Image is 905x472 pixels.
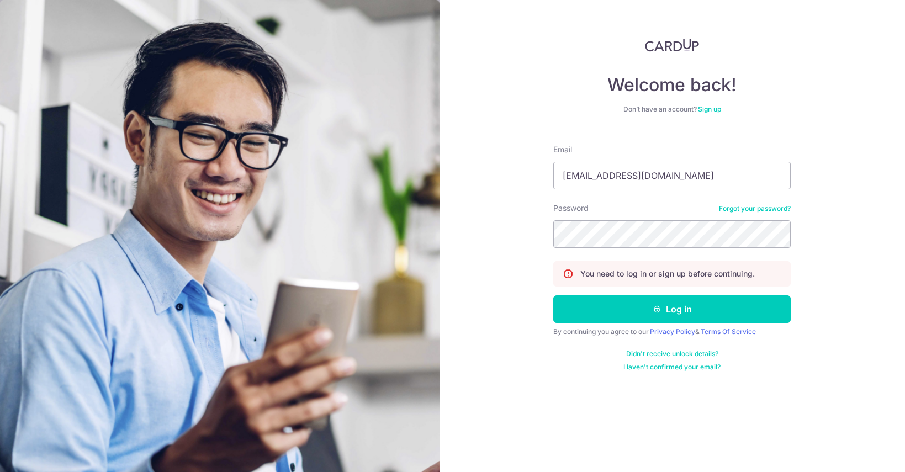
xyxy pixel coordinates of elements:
a: Forgot your password? [719,204,791,213]
button: Log in [553,295,791,323]
input: Enter your Email [553,162,791,189]
img: CardUp Logo [645,39,699,52]
a: Privacy Policy [650,327,695,336]
a: Haven't confirmed your email? [623,363,721,372]
a: Didn't receive unlock details? [626,349,718,358]
a: Sign up [698,105,721,113]
label: Email [553,144,572,155]
div: By continuing you agree to our & [553,327,791,336]
label: Password [553,203,589,214]
h4: Welcome back! [553,74,791,96]
p: You need to log in or sign up before continuing. [580,268,755,279]
a: Terms Of Service [701,327,756,336]
div: Don’t have an account? [553,105,791,114]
